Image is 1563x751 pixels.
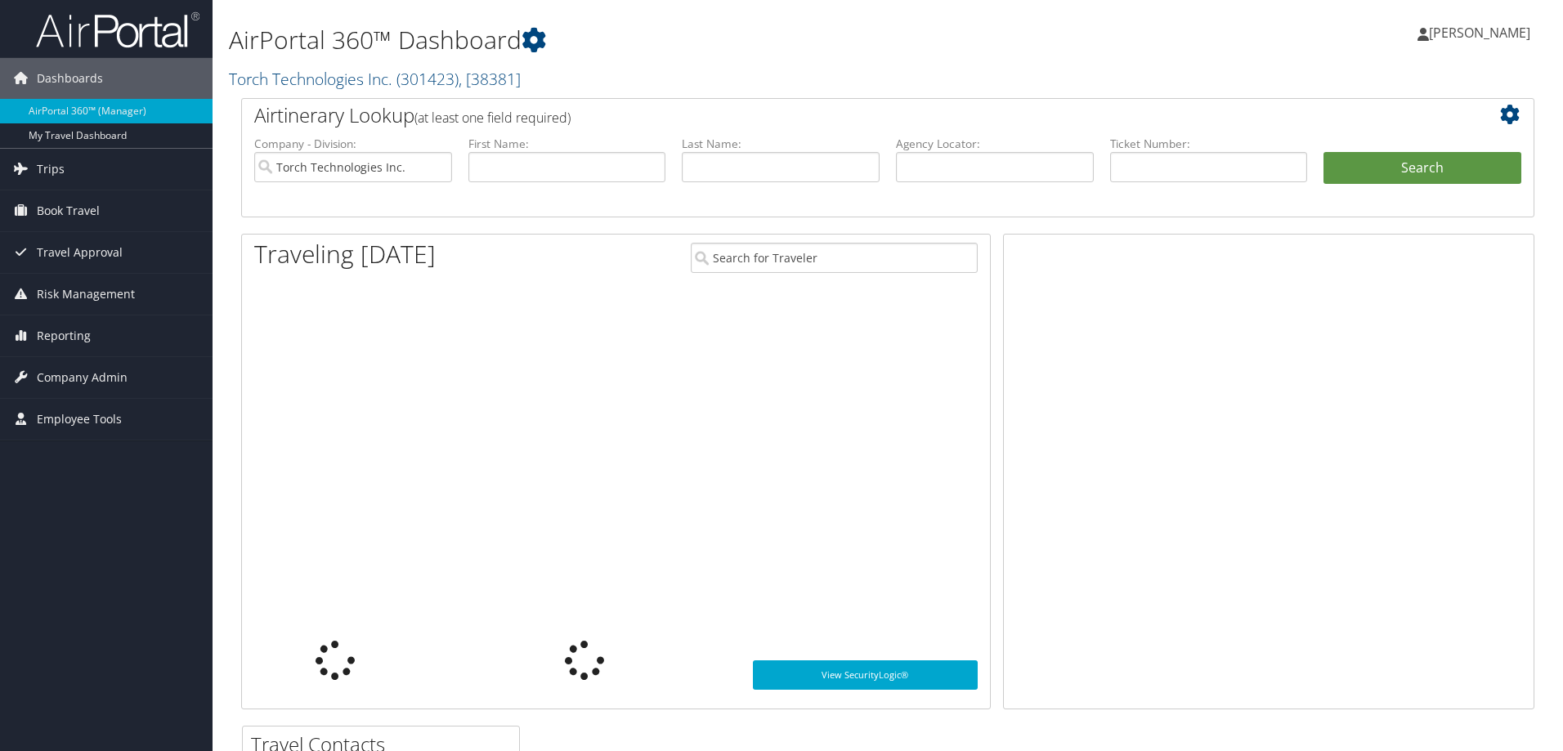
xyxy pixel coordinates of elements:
[37,399,122,440] span: Employee Tools
[37,149,65,190] span: Trips
[1110,136,1308,152] label: Ticket Number:
[37,58,103,99] span: Dashboards
[1417,8,1547,57] a: [PERSON_NAME]
[37,274,135,315] span: Risk Management
[691,243,978,273] input: Search for Traveler
[753,660,978,690] a: View SecurityLogic®
[459,68,521,90] span: , [ 38381 ]
[229,68,521,90] a: Torch Technologies Inc.
[37,190,100,231] span: Book Travel
[37,357,128,398] span: Company Admin
[896,136,1094,152] label: Agency Locator:
[229,23,1108,57] h1: AirPortal 360™ Dashboard
[414,109,571,127] span: (at least one field required)
[254,237,436,271] h1: Traveling [DATE]
[254,101,1413,129] h2: Airtinerary Lookup
[254,136,452,152] label: Company - Division:
[37,315,91,356] span: Reporting
[36,11,199,49] img: airportal-logo.png
[468,136,666,152] label: First Name:
[1429,24,1530,42] span: [PERSON_NAME]
[1323,152,1521,185] button: Search
[396,68,459,90] span: ( 301423 )
[682,136,880,152] label: Last Name:
[37,232,123,273] span: Travel Approval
